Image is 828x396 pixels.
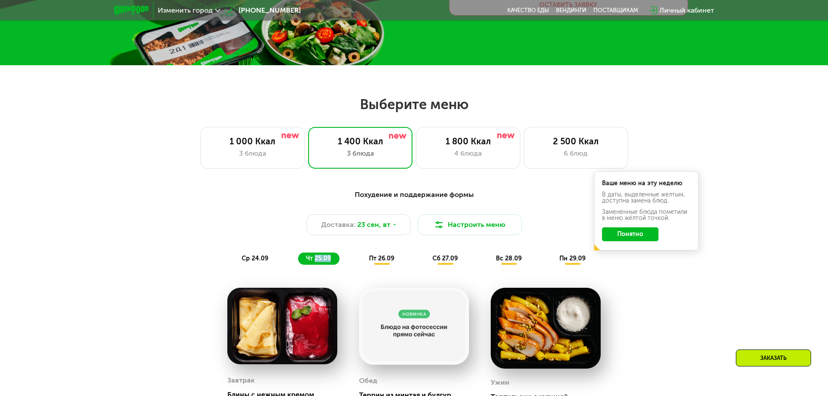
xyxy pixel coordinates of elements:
div: В даты, выделенные желтым, доступна замена блюд. [602,192,691,204]
div: поставщикам [593,7,638,14]
div: 6 блюд [533,148,619,159]
span: ср 24.09 [242,255,268,262]
div: Обед [359,374,377,387]
div: Личный кабинет [659,5,714,16]
div: 3 блюда [317,148,403,159]
span: пн 29.09 [559,255,585,262]
div: 1 000 Ккал [209,136,296,146]
div: Заменённые блюда пометили в меню жёлтой точкой. [602,209,691,221]
span: пт 26.09 [369,255,394,262]
button: Настроить меню [418,214,522,235]
button: Понятно [602,227,658,241]
div: Заказать [736,349,811,366]
a: [PHONE_NUMBER] [225,5,301,16]
span: вс 28.09 [496,255,522,262]
div: 3 блюда [209,148,296,159]
a: Качество еды [507,7,549,14]
a: Вендинги [556,7,586,14]
div: 1 800 Ккал [425,136,511,146]
span: сб 27.09 [432,255,458,262]
div: Завтрак [227,374,255,387]
div: 4 блюда [425,148,511,159]
span: 23 сен, вт [357,220,390,230]
h2: Выберите меню [28,96,800,113]
div: 2 500 Ккал [533,136,619,146]
span: чт 25.09 [306,255,331,262]
div: Ваше меню на эту неделю [602,180,691,186]
div: Похудение и поддержание формы [157,190,672,200]
span: Изменить город [158,7,213,14]
span: Доставка: [321,220,356,230]
div: 1 400 Ккал [317,136,403,146]
div: Ужин [491,376,509,389]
